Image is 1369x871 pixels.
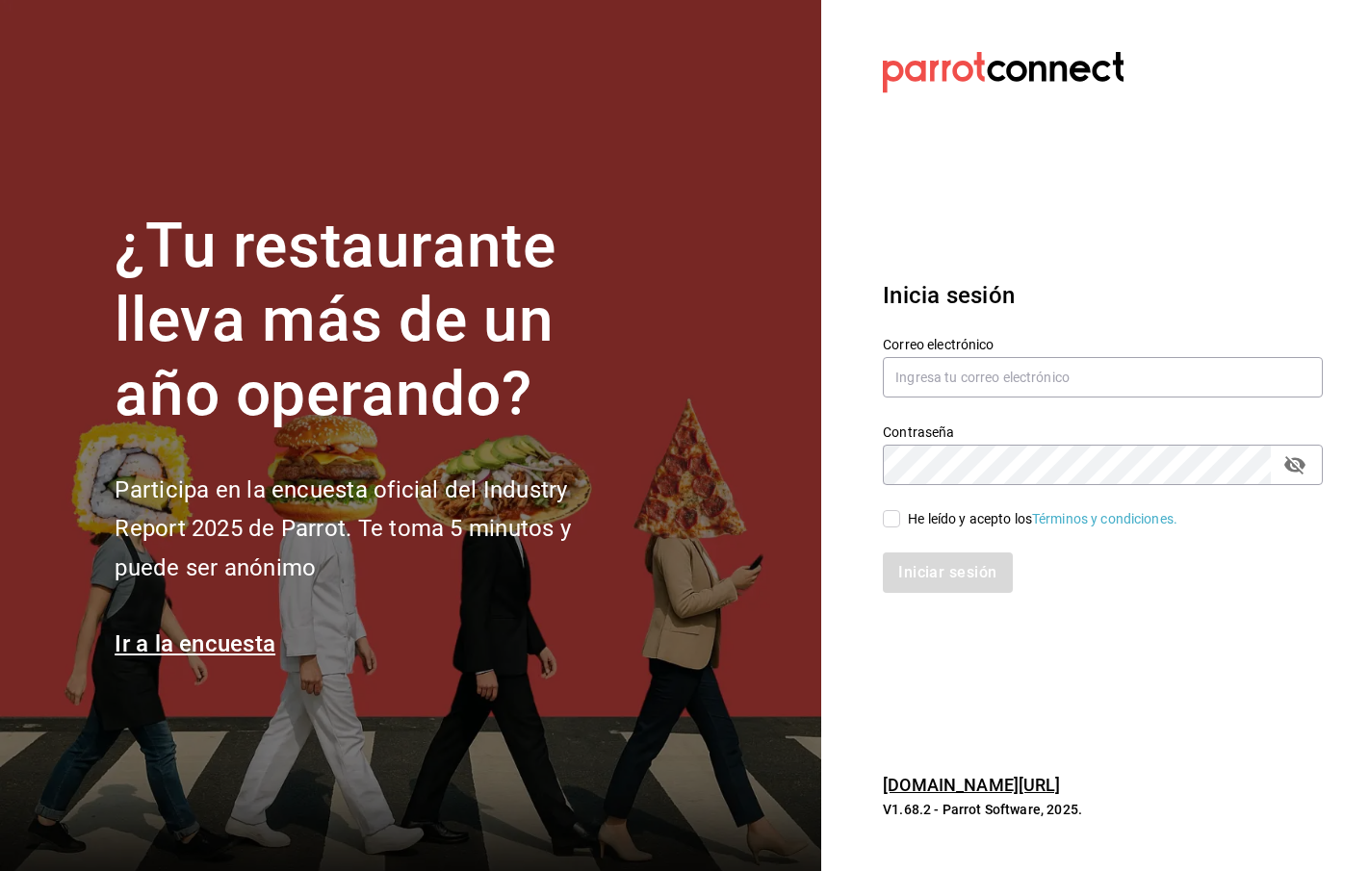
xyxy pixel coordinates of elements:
h3: Inicia sesión [883,278,1323,313]
label: Contraseña [883,425,1323,439]
input: Ingresa tu correo electrónico [883,357,1323,397]
div: He leído y acepto los [908,509,1177,529]
p: V1.68.2 - Parrot Software, 2025. [883,800,1323,819]
a: [DOMAIN_NAME][URL] [883,775,1060,795]
h1: ¿Tu restaurante lleva más de un año operando? [115,210,634,431]
a: Términos y condiciones. [1032,511,1177,526]
h2: Participa en la encuesta oficial del Industry Report 2025 de Parrot. Te toma 5 minutos y puede se... [115,471,634,588]
label: Correo electrónico [883,338,1323,351]
a: Ir a la encuesta [115,630,275,657]
button: passwordField [1279,448,1311,481]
